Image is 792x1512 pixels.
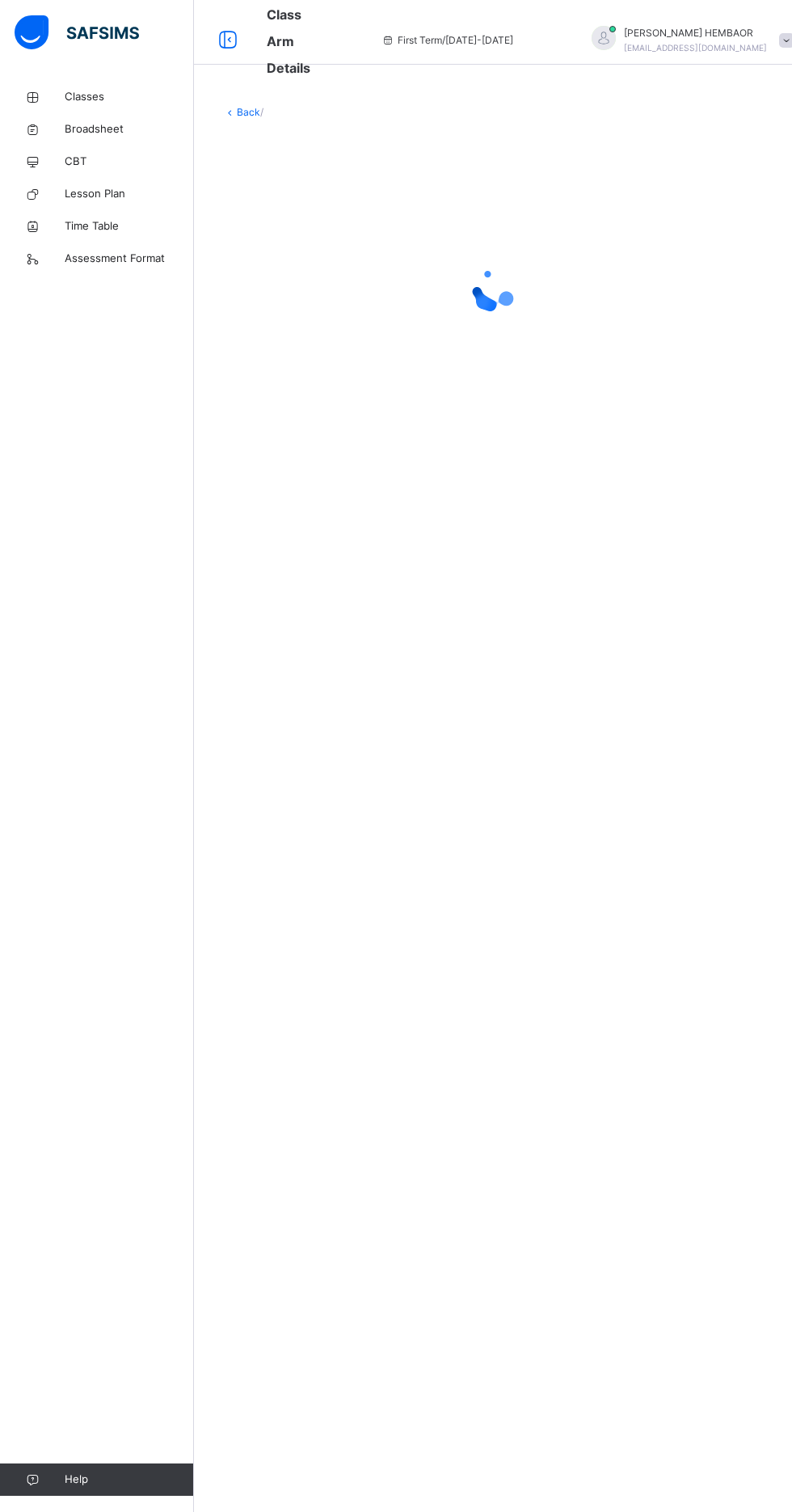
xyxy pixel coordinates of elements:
span: Broadsheet [65,121,194,137]
span: [EMAIL_ADDRESS][DOMAIN_NAME] [624,43,767,53]
span: Assessment Format [65,251,194,267]
span: session/term information [381,33,513,48]
span: Class Arm Details [267,6,310,76]
span: Time Table [65,218,194,234]
span: Classes [65,89,194,105]
img: safsims [15,15,139,49]
span: Help [65,1472,193,1488]
span: CBT [65,154,194,170]
span: [PERSON_NAME] HEMBAOR [624,26,767,40]
span: Lesson Plan [65,186,194,202]
a: Back [237,106,260,118]
span: / [260,106,263,118]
